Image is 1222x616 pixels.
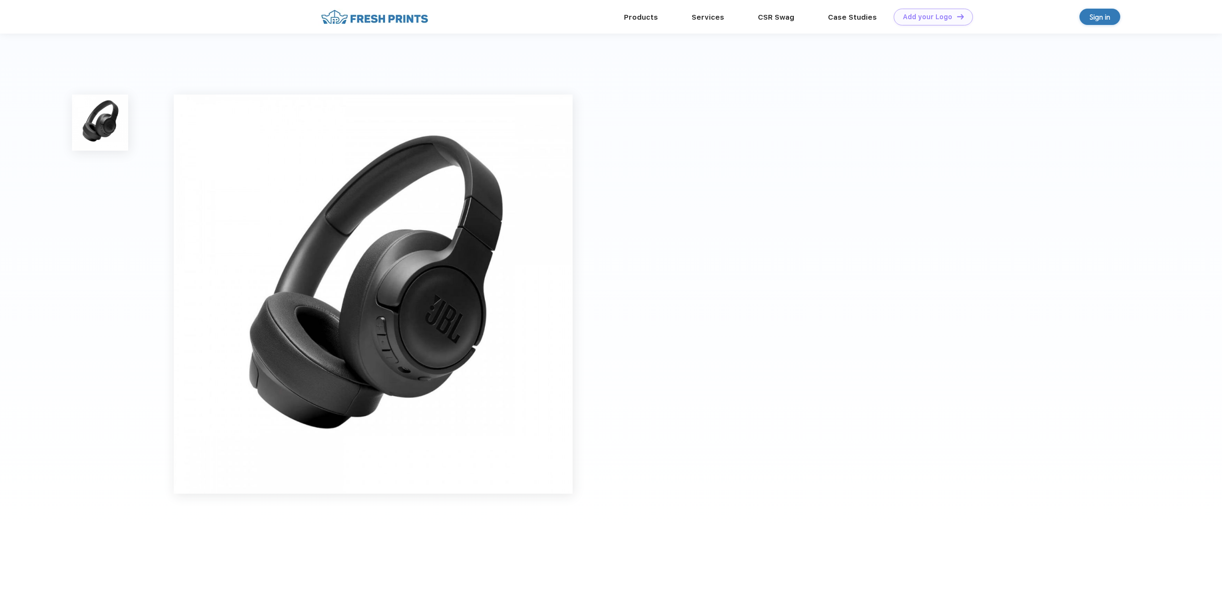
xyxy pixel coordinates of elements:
[957,14,964,19] img: DT
[318,9,431,25] img: fo%20logo%202.webp
[1079,9,1120,25] a: Sign in
[72,95,128,151] img: func=resize&h=100
[903,13,952,21] div: Add your Logo
[174,95,573,493] img: func=resize&h=640
[1090,12,1110,23] div: Sign in
[624,13,658,22] a: Products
